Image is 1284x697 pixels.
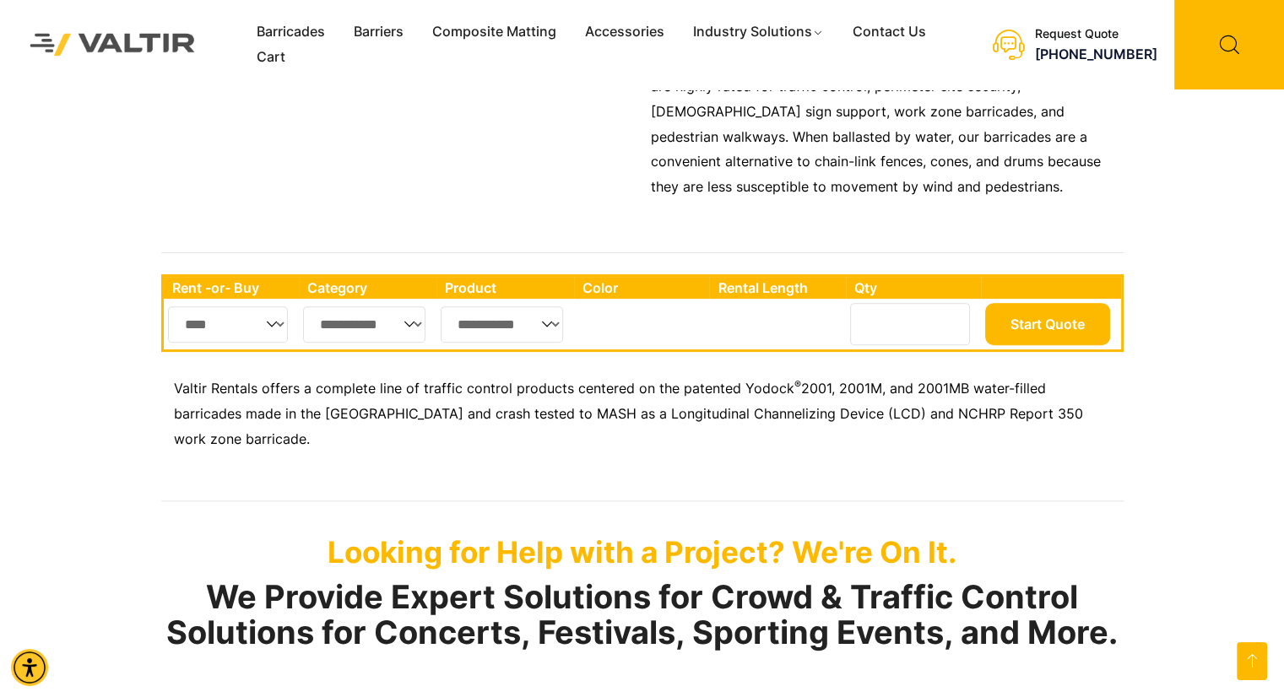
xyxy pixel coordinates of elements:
[574,277,710,299] th: Color
[709,277,846,299] th: Rental Length
[1035,46,1157,62] a: call (888) 496-3625
[436,277,574,299] th: Product
[838,19,940,45] a: Contact Us
[303,306,426,343] select: Single select
[339,19,418,45] a: Barriers
[1035,27,1157,41] div: Request Quote
[850,303,970,345] input: Number
[794,378,801,391] sup: ®
[651,49,1115,201] p: Our heady-duty barricades are made in the [GEOGRAPHIC_DATA] and are highly rated for traffic cont...
[164,277,299,299] th: Rent -or- Buy
[242,19,339,45] a: Barricades
[679,19,838,45] a: Industry Solutions
[418,19,571,45] a: Composite Matting
[174,380,1083,447] span: 2001, 2001M, and 2001MB water-filled barricades made in the [GEOGRAPHIC_DATA] and crash tested to...
[985,303,1110,345] button: Start Quote
[161,580,1124,651] h2: We Provide Expert Solutions for Crowd & Traffic Control Solutions for Concerts, Festivals, Sporti...
[174,380,794,397] span: Valtir Rentals offers a complete line of traffic control products centered on the patented Yodock
[846,277,980,299] th: Qty
[441,306,563,343] select: Single select
[11,649,48,686] div: Accessibility Menu
[571,19,679,45] a: Accessories
[1237,642,1267,680] a: Open this option
[161,534,1124,570] p: Looking for Help with a Project? We're On It.
[168,306,289,343] select: Single select
[13,16,213,73] img: Valtir Rentals
[242,45,300,70] a: Cart
[299,277,437,299] th: Category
